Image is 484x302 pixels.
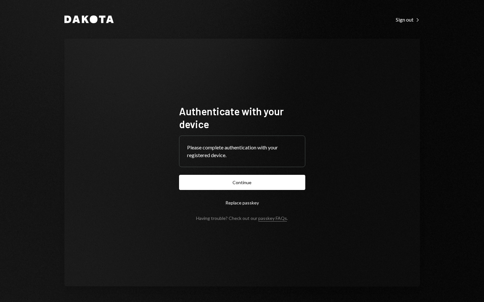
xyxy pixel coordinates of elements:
[179,195,305,210] button: Replace passkey
[187,144,297,159] div: Please complete authentication with your registered device.
[179,105,305,130] h1: Authenticate with your device
[179,175,305,190] button: Continue
[258,215,287,222] a: passkey FAQs
[196,215,288,221] div: Having trouble? Check out our .
[396,16,420,23] a: Sign out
